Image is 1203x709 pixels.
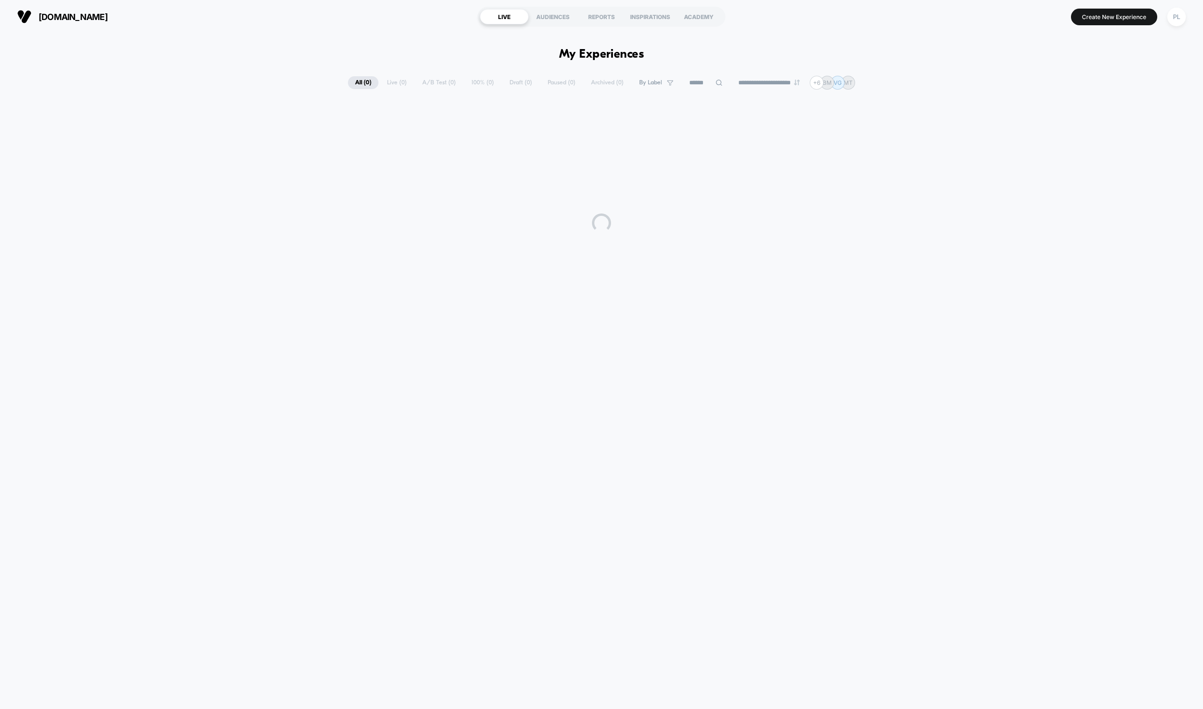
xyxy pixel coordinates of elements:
p: VG [834,79,842,86]
span: [DOMAIN_NAME] [39,12,108,22]
div: PL [1167,8,1186,26]
button: [DOMAIN_NAME] [14,9,111,24]
button: PL [1164,7,1189,27]
div: + 6 [810,76,824,90]
div: INSPIRATIONS [626,9,674,24]
div: REPORTS [577,9,626,24]
img: Visually logo [17,10,31,24]
div: ACADEMY [674,9,723,24]
span: By Label [639,79,662,86]
button: Create New Experience [1071,9,1157,25]
img: end [794,80,800,85]
p: BM [823,79,832,86]
h1: My Experiences [559,48,644,61]
span: All ( 0 ) [348,76,378,89]
div: LIVE [480,9,529,24]
div: AUDIENCES [529,9,577,24]
p: MT [844,79,853,86]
